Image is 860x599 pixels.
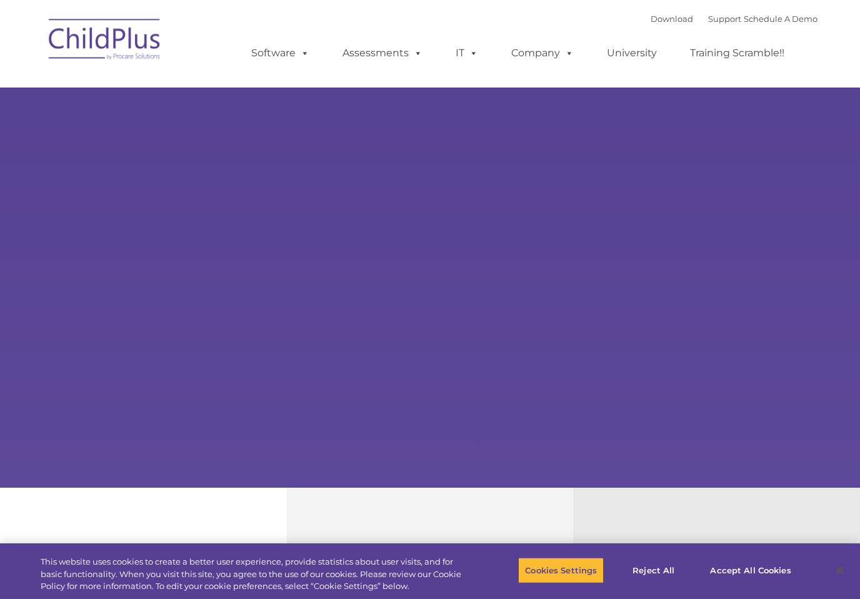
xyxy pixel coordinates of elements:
[41,556,473,593] div: This website uses cookies to create a better user experience, provide statistics about user visit...
[443,41,491,66] a: IT
[614,557,692,583] button: Reject All
[651,14,693,24] a: Download
[42,10,167,73] img: ChildPlus by Procare Solutions
[239,41,322,66] a: Software
[677,41,797,66] a: Training Scramble!!
[744,14,817,24] a: Schedule A Demo
[826,556,854,584] button: Close
[518,557,604,583] button: Cookies Settings
[594,41,669,66] a: University
[499,41,586,66] a: Company
[330,41,435,66] a: Assessments
[703,557,797,583] button: Accept All Cookies
[651,14,817,24] font: |
[708,14,741,24] a: Support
